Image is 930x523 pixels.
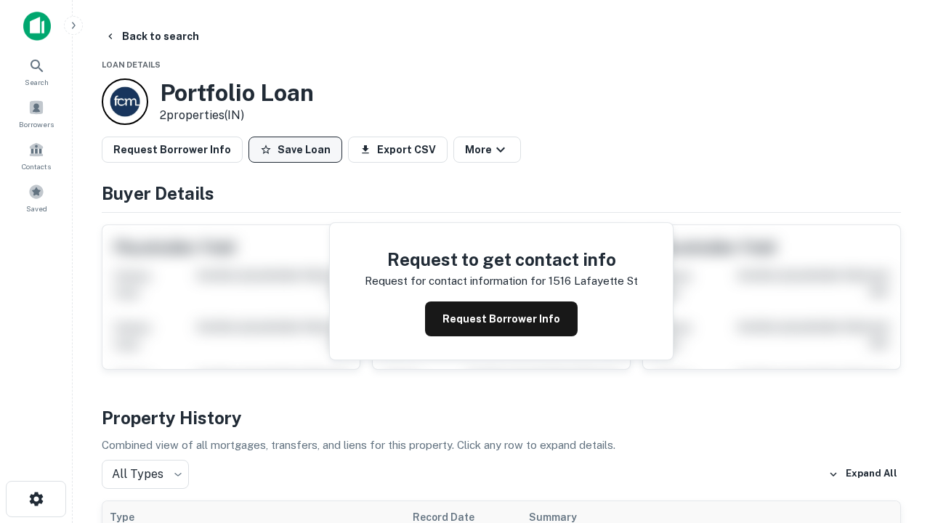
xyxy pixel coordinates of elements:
h4: Property History [102,405,901,431]
h4: Buyer Details [102,180,901,206]
img: capitalize-icon.png [23,12,51,41]
button: Request Borrower Info [102,137,243,163]
span: Saved [26,203,47,214]
button: More [453,137,521,163]
button: Expand All [825,463,901,485]
a: Contacts [4,136,68,175]
iframe: Chat Widget [857,360,930,430]
p: 1516 lafayette st [549,272,638,290]
button: Back to search [99,23,205,49]
a: Borrowers [4,94,68,133]
p: Request for contact information for [365,272,546,290]
h4: Request to get contact info [365,246,638,272]
span: Contacts [22,161,51,172]
div: All Types [102,460,189,489]
h3: Portfolio Loan [160,79,314,107]
button: Export CSV [348,137,448,163]
span: Loan Details [102,60,161,69]
p: Combined view of all mortgages, transfers, and liens for this property. Click any row to expand d... [102,437,901,454]
p: 2 properties (IN) [160,107,314,124]
span: Search [25,76,49,88]
a: Saved [4,178,68,217]
span: Borrowers [19,118,54,130]
a: Search [4,52,68,91]
button: Request Borrower Info [425,301,578,336]
button: Save Loan [248,137,342,163]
